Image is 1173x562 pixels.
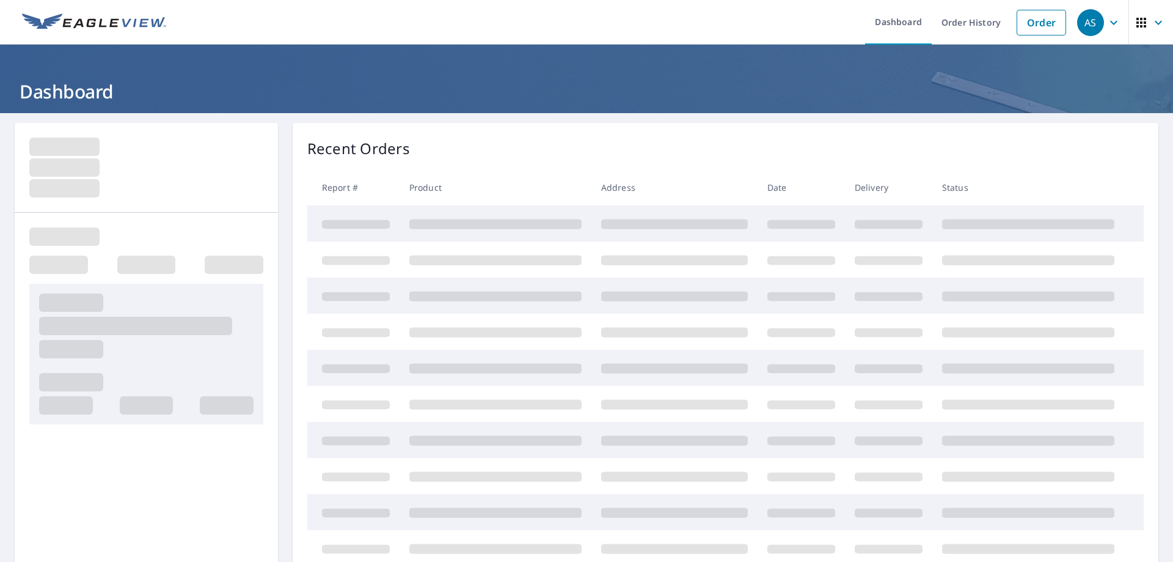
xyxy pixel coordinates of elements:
th: Status [932,169,1124,205]
th: Product [400,169,591,205]
th: Date [758,169,845,205]
th: Delivery [845,169,932,205]
h1: Dashboard [15,79,1158,104]
a: Order [1017,10,1066,35]
th: Report # [307,169,400,205]
th: Address [591,169,758,205]
div: AS [1077,9,1104,36]
img: EV Logo [22,13,166,32]
p: Recent Orders [307,138,410,160]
